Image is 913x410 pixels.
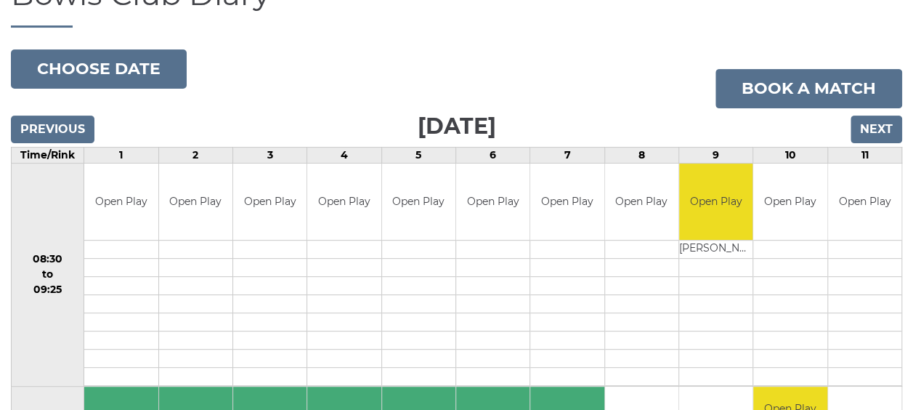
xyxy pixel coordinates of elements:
td: 4 [307,148,381,164]
input: Previous [11,116,94,143]
td: 3 [232,148,307,164]
td: Time/Rink [12,148,84,164]
td: Open Play [159,164,232,240]
td: 5 [381,148,455,164]
td: [PERSON_NAME] [679,240,752,258]
td: 10 [753,148,827,164]
td: 1 [84,148,158,164]
td: Open Play [679,164,752,240]
td: 9 [678,148,752,164]
td: Open Play [84,164,158,240]
td: 2 [158,148,232,164]
td: 08:30 to 09:25 [12,164,84,387]
td: Open Play [828,164,901,240]
td: 8 [604,148,678,164]
td: Open Play [605,164,678,240]
td: Open Play [456,164,529,240]
td: Open Play [382,164,455,240]
td: Open Play [753,164,827,240]
td: Open Play [307,164,381,240]
a: Book a match [715,69,902,108]
input: Next [851,116,902,143]
button: Choose date [11,49,187,89]
td: Open Play [530,164,604,240]
td: 6 [455,148,529,164]
td: 7 [530,148,604,164]
td: 11 [827,148,901,164]
td: Open Play [233,164,307,240]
